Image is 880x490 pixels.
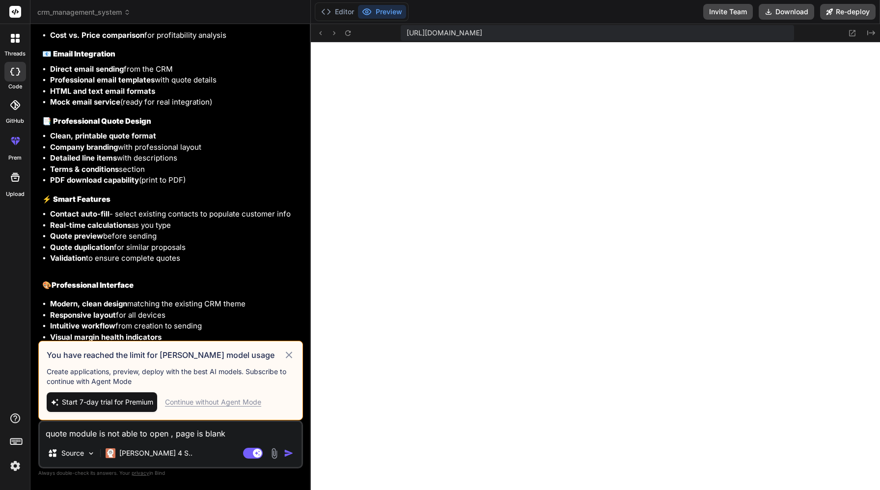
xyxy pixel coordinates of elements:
[50,30,144,40] strong: Cost vs. Price comparison
[119,448,192,458] p: [PERSON_NAME] 4 S..
[42,194,110,204] strong: ⚡ Smart Features
[50,175,301,186] li: (print to PDF)
[284,448,294,458] img: icon
[50,321,301,332] li: from creation to sending
[50,64,124,74] strong: Direct email sending
[50,164,301,175] li: section
[703,4,753,20] button: Invite Team
[50,97,301,108] li: (ready for real integration)
[62,397,153,407] span: Start 7-day trial for Premium
[132,470,149,476] span: privacy
[50,231,301,242] li: before sending
[52,280,134,290] strong: Professional Interface
[6,190,25,198] label: Upload
[50,299,301,310] li: matching the existing CRM theme
[50,243,114,252] strong: Quote duplication
[6,117,24,125] label: GitHub
[50,310,116,320] strong: Responsive layout
[50,30,301,41] li: for profitability analysis
[50,209,301,220] li: - select existing contacts to populate customer info
[50,164,119,174] strong: Terms & conditions
[8,82,22,91] label: code
[50,142,301,153] li: with professional layout
[50,231,103,241] strong: Quote preview
[61,448,84,458] p: Source
[50,253,86,263] strong: Validation
[50,142,118,152] strong: Company branding
[820,4,876,20] button: Re-deploy
[165,397,261,407] div: Continue without Agent Mode
[87,449,95,458] img: Pick Models
[50,97,120,107] strong: Mock email service
[4,50,26,58] label: threads
[358,5,406,19] button: Preview
[50,299,127,308] strong: Modern, clean design
[50,220,301,231] li: as you type
[407,28,482,38] span: [URL][DOMAIN_NAME]
[47,367,295,386] p: Create applications, preview, deploy with the best AI models. Subscribe to continue with Agent Mode
[38,468,303,478] p: Always double-check its answers. Your in Bind
[50,332,162,342] strong: Visual margin health indicators
[106,448,115,458] img: Claude 4 Sonnet
[50,175,139,185] strong: PDF download capability
[47,392,157,412] button: Start 7-day trial for Premium
[50,310,301,321] li: for all devices
[42,280,301,291] h2: 🎨
[47,349,283,361] h3: You have reached the limit for [PERSON_NAME] model usage
[50,209,110,218] strong: Contact auto-fill
[8,154,22,162] label: prem
[37,7,131,17] span: crm_management_system
[50,75,155,84] strong: Professional email templates
[759,4,814,20] button: Download
[50,64,301,75] li: from the CRM
[42,116,151,126] strong: 📑 Professional Quote Design
[50,153,301,164] li: with descriptions
[50,321,115,330] strong: Intuitive workflow
[317,5,358,19] button: Editor
[50,253,301,264] li: to ensure complete quotes
[50,242,301,253] li: for similar proposals
[311,42,880,490] iframe: Preview
[42,49,115,58] strong: 📧 Email Integration
[7,458,24,474] img: settings
[50,131,156,140] strong: Clean, printable quote format
[50,220,131,230] strong: Real-time calculations
[40,422,302,439] textarea: quote module is not able to open , page is blank
[50,75,301,86] li: with quote details
[50,86,155,96] strong: HTML and text email formats
[269,448,280,459] img: attachment
[50,153,117,163] strong: Detailed line items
